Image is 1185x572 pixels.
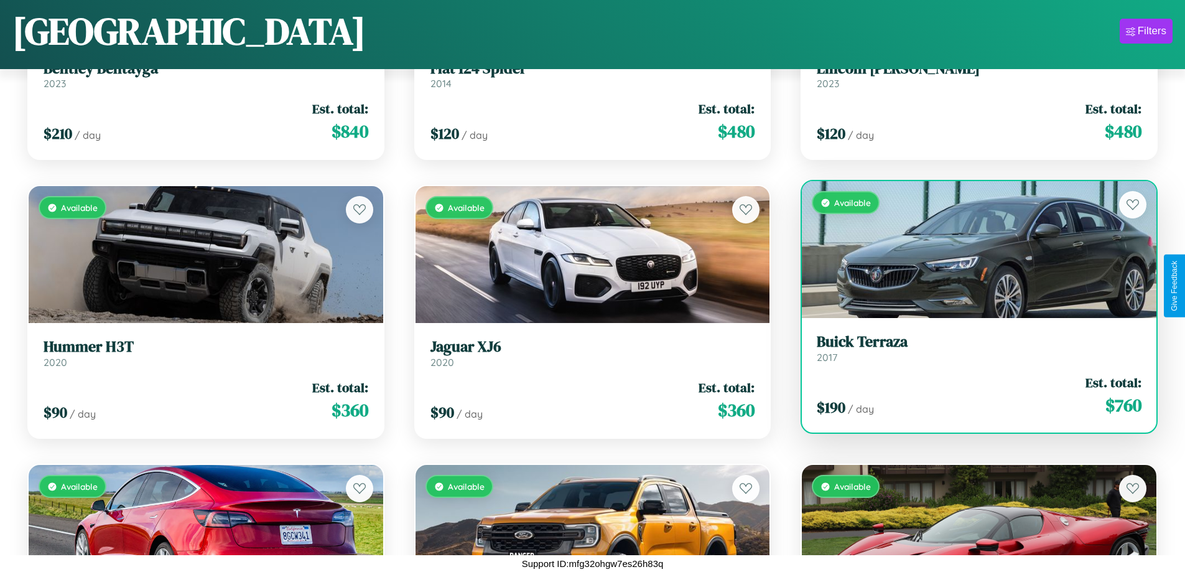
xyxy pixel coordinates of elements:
[817,333,1141,351] h3: Buick Terraza
[1085,373,1141,391] span: Est. total:
[70,408,96,420] span: / day
[699,378,755,396] span: Est. total:
[430,338,755,368] a: Jaguar XJ62020
[44,338,368,356] h3: Hummer H3T
[44,402,67,423] span: $ 90
[848,403,874,415] span: / day
[1105,393,1141,418] span: $ 760
[430,77,452,90] span: 2014
[44,123,72,144] span: $ 210
[12,6,366,57] h1: [GEOGRAPHIC_DATA]
[817,77,839,90] span: 2023
[699,100,755,118] span: Est. total:
[332,119,368,144] span: $ 840
[430,123,459,144] span: $ 120
[44,356,67,368] span: 2020
[817,397,845,418] span: $ 190
[817,60,1141,78] h3: Lincoln [PERSON_NAME]
[61,481,98,492] span: Available
[312,100,368,118] span: Est. total:
[718,119,755,144] span: $ 480
[817,333,1141,363] a: Buick Terraza2017
[1085,100,1141,118] span: Est. total:
[1138,25,1166,37] div: Filters
[462,129,488,141] span: / day
[44,60,368,90] a: Bentley Bentayga2023
[448,481,485,492] span: Available
[848,129,874,141] span: / day
[1120,19,1173,44] button: Filters
[817,60,1141,90] a: Lincoln [PERSON_NAME]2023
[332,398,368,423] span: $ 360
[430,338,755,356] h3: Jaguar XJ6
[1170,261,1179,311] div: Give Feedback
[834,481,871,492] span: Available
[430,356,454,368] span: 2020
[75,129,101,141] span: / day
[457,408,483,420] span: / day
[817,123,845,144] span: $ 120
[817,351,837,363] span: 2017
[44,77,66,90] span: 2023
[430,60,755,90] a: Fiat 124 Spider2014
[448,202,485,213] span: Available
[44,338,368,368] a: Hummer H3T2020
[312,378,368,396] span: Est. total:
[522,555,664,572] p: Support ID: mfg32ohgw7es26h83q
[61,202,98,213] span: Available
[834,197,871,208] span: Available
[430,402,454,423] span: $ 90
[1105,119,1141,144] span: $ 480
[718,398,755,423] span: $ 360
